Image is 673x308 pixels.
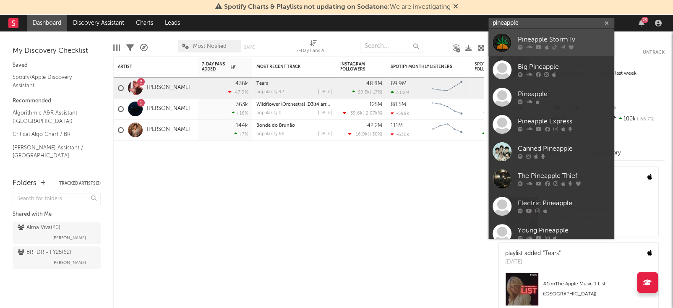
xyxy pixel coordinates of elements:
[348,111,363,116] span: -39.6k
[13,178,37,188] div: Folders
[543,279,652,299] div: # 1 on The Apple Music 1 List ([GEOGRAPHIC_DATA])
[518,144,610,154] div: Canned Pineapple
[518,35,610,45] div: Pineapple StormTv
[391,64,454,69] div: Spotify Monthly Listeners
[364,111,381,116] span: -2.07k %
[428,78,466,99] svg: Chart title
[518,226,610,236] div: Young Pineapple
[147,126,190,133] a: [PERSON_NAME]
[147,105,190,112] a: [PERSON_NAME]
[354,132,368,137] span: -16.9k
[256,64,319,69] div: Most Recent Track
[639,20,644,26] button: 76
[256,81,332,86] div: Tears
[193,44,227,49] span: Most Notified
[235,81,248,86] div: 436k
[67,15,130,31] a: Discovery Assistant
[428,120,466,141] svg: Chart title
[159,15,186,31] a: Leads
[202,62,229,72] span: 7-Day Fans Added
[296,46,330,56] div: 7-Day Fans Added (7-Day Fans Added)
[483,110,516,116] div: ( )
[488,111,614,138] a: Pineapple Express
[13,73,92,90] a: Spotify/Apple Discovery Assistant
[118,64,181,69] div: Artist
[488,29,614,56] a: Pineapple StormTv
[609,103,665,114] div: --
[367,123,382,128] div: 42.2M
[505,249,561,258] div: playlist added
[52,233,86,243] span: [PERSON_NAME]
[13,60,101,70] div: Saved
[256,111,282,115] div: popularity: 0
[352,89,382,95] div: ( )
[113,36,120,60] div: Edit Columns
[296,36,330,60] div: 7-Day Fans Added (7-Day Fans Added)
[256,123,332,128] div: Bonde do Brunão
[488,193,614,220] a: Electric Pineapple
[147,84,190,91] a: [PERSON_NAME]
[488,84,614,111] a: Pineapple
[609,114,665,125] div: 100k
[391,102,406,107] div: 88.5M
[236,123,248,128] div: 144k
[340,62,370,72] div: Instagram Followers
[126,36,134,60] div: Filters
[369,102,382,107] div: 125M
[234,131,248,137] div: +7 %
[488,18,614,29] input: Search for artists
[27,15,67,31] a: Dashboard
[244,45,255,50] button: Save
[130,15,159,31] a: Charts
[224,4,388,10] span: Spotify Charts & Playlists not updating on Sodatone
[13,143,92,160] a: [PERSON_NAME] Assistant / [GEOGRAPHIC_DATA]
[488,220,614,247] a: Young Pineapple
[636,117,655,122] span: -66.7 %
[488,165,614,193] a: The Pineapple Thief
[236,102,248,107] div: 363k
[391,123,403,128] div: 111M
[488,56,614,84] a: Big Pineapple
[505,258,561,266] div: [DATE]
[453,4,458,10] span: Dismiss
[13,96,101,106] div: Recommended
[518,117,610,127] div: Pineapple Express
[641,17,648,23] div: 76
[518,198,610,209] div: Electric Pineapple
[357,90,370,95] span: 69.5k
[391,90,409,95] div: 3.02M
[343,110,382,116] div: ( )
[643,48,665,57] button: Untrack
[256,102,337,107] a: Wildflower (Orchestral (D3lt4 arrang.)
[13,193,101,205] input: Search for folders...
[228,89,248,95] div: -47.9 %
[318,111,332,115] div: [DATE]
[475,62,504,72] div: Spotify Followers
[428,99,466,120] svg: Chart title
[13,209,101,219] div: Shared with Me
[140,36,148,60] div: A&R Pipeline
[366,81,382,86] div: 48.8M
[13,246,101,269] a: BR_DR - FY25(62)[PERSON_NAME]
[232,110,248,116] div: +16 %
[52,258,86,268] span: [PERSON_NAME]
[518,171,610,181] div: The Pineapple Thief
[224,4,451,10] span: : We are investigating
[256,81,268,86] a: Tears
[318,90,332,94] div: [DATE]
[59,181,101,185] button: Tracked Artists(3)
[256,123,295,128] a: Bonde do Brunão
[518,62,610,72] div: Big Pineapple
[13,46,101,56] div: My Discovery Checklist
[518,89,610,99] div: Pineapple
[318,132,332,136] div: [DATE]
[488,138,614,165] a: Canned Pineapple
[256,90,284,94] div: popularity: 92
[256,132,284,136] div: popularity: 66
[18,223,60,233] div: Alma Viva ( 20 )
[348,131,382,137] div: ( )
[256,102,332,107] div: Wildflower (Orchestral (D3lt4 arrang.)
[13,108,92,125] a: Algorithmic A&R Assistant ([GEOGRAPHIC_DATA])
[543,251,561,256] a: "Tears"
[482,131,516,137] div: ( )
